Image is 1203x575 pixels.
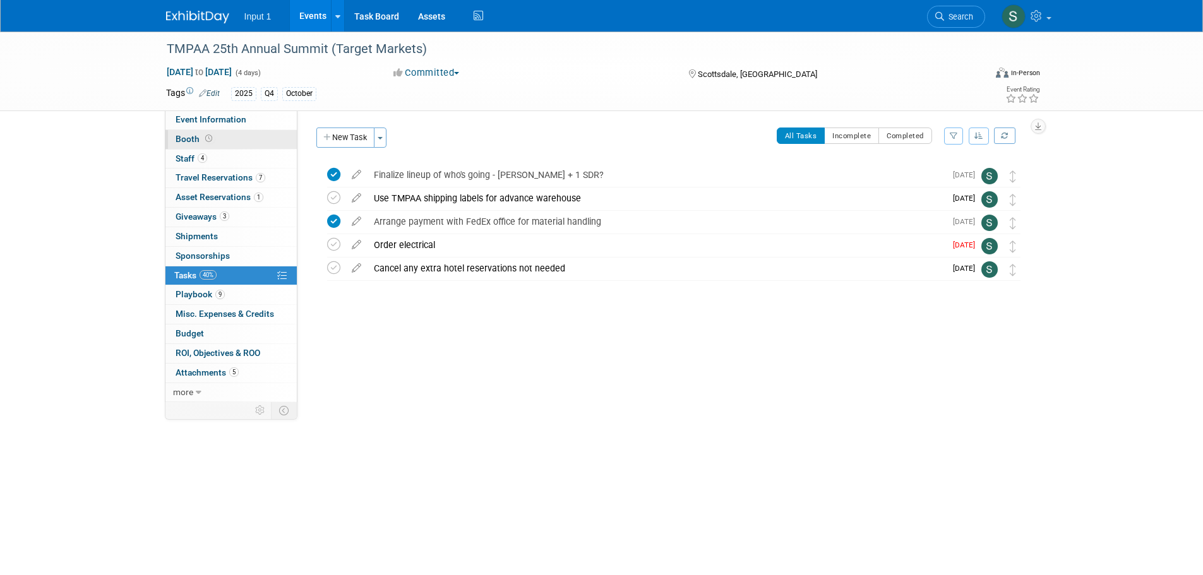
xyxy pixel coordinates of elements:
span: Shipments [176,231,218,241]
span: to [193,67,205,77]
span: Booth [176,134,215,144]
span: Asset Reservations [176,192,263,202]
img: Susan Stout [981,215,998,231]
a: Refresh [994,127,1015,144]
a: edit [345,216,368,227]
a: Booth [165,130,297,149]
div: Order electrical [368,234,945,256]
span: [DATE] [953,240,981,249]
i: Move task [1010,170,1016,182]
img: Susan Stout [981,191,998,208]
td: Personalize Event Tab Strip [249,402,272,418]
span: Staff [176,153,207,163]
span: 9 [215,290,225,299]
span: Search [944,12,973,21]
span: Budget [176,328,204,338]
span: more [173,387,193,397]
div: October [282,87,316,100]
div: Finalize lineup of who's going - [PERSON_NAME] + 1 SDR? [368,164,945,186]
div: TMPAA 25th Annual Summit (Target Markets) [162,38,966,61]
img: Susan Stout [981,238,998,254]
span: Scottsdale, [GEOGRAPHIC_DATA] [698,69,817,79]
img: ExhibitDay [166,11,229,23]
span: (4 days) [234,69,261,77]
img: Format-Inperson.png [996,68,1008,78]
span: 7 [256,173,265,182]
span: 5 [229,367,239,377]
div: In-Person [1010,68,1040,78]
span: Booth not reserved yet [203,134,215,143]
span: [DATE] [953,170,981,179]
span: 4 [198,153,207,163]
button: New Task [316,127,374,148]
i: Move task [1010,264,1016,276]
a: Asset Reservations1 [165,188,297,207]
a: Misc. Expenses & Credits [165,305,297,324]
a: more [165,383,297,402]
img: Susan Stout [1002,4,1026,28]
i: Move task [1010,240,1016,252]
i: Move task [1010,194,1016,206]
span: [DATE] [953,194,981,203]
span: [DATE] [DATE] [166,66,232,78]
span: Attachments [176,367,239,377]
a: Attachments5 [165,364,297,382]
div: Cancel any extra hotel reservations not needed [368,258,945,279]
a: Search [927,6,985,28]
div: Q4 [261,87,278,100]
span: Playbook [176,289,225,299]
button: Committed [389,66,464,80]
span: Event Information [176,114,246,124]
a: Shipments [165,227,297,246]
a: Event Information [165,110,297,129]
span: [DATE] [953,217,981,226]
span: 1 [254,193,263,202]
a: Sponsorships [165,247,297,266]
button: All Tasks [777,127,825,144]
button: Completed [878,127,932,144]
span: Travel Reservations [176,172,265,182]
span: ROI, Objectives & ROO [176,348,260,358]
span: Giveaways [176,211,229,222]
div: Event Format [911,66,1041,85]
div: Use TMPAA shipping labels for advance warehouse [368,187,945,209]
a: Staff4 [165,150,297,169]
div: Arrange payment with FedEx office for material handling [368,211,945,232]
div: Event Rating [1005,86,1039,93]
span: Misc. Expenses & Credits [176,309,274,319]
a: edit [345,263,368,274]
button: Incomplete [824,127,879,144]
img: Susan Stout [981,261,998,278]
a: Budget [165,324,297,343]
span: [DATE] [953,264,981,273]
a: edit [345,193,368,204]
a: Edit [199,89,220,98]
div: 2025 [231,87,256,100]
span: Sponsorships [176,251,230,261]
span: 3 [220,211,229,221]
td: Tags [166,86,220,101]
span: Input 1 [244,11,272,21]
a: Travel Reservations7 [165,169,297,187]
span: Tasks [174,270,217,280]
a: edit [345,169,368,181]
a: Giveaways3 [165,208,297,227]
a: ROI, Objectives & ROO [165,344,297,363]
a: edit [345,239,368,251]
a: Playbook9 [165,285,297,304]
td: Toggle Event Tabs [271,402,297,418]
i: Move task [1010,217,1016,229]
a: Tasks40% [165,266,297,285]
span: 40% [200,270,217,280]
img: Susan Stout [981,168,998,184]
